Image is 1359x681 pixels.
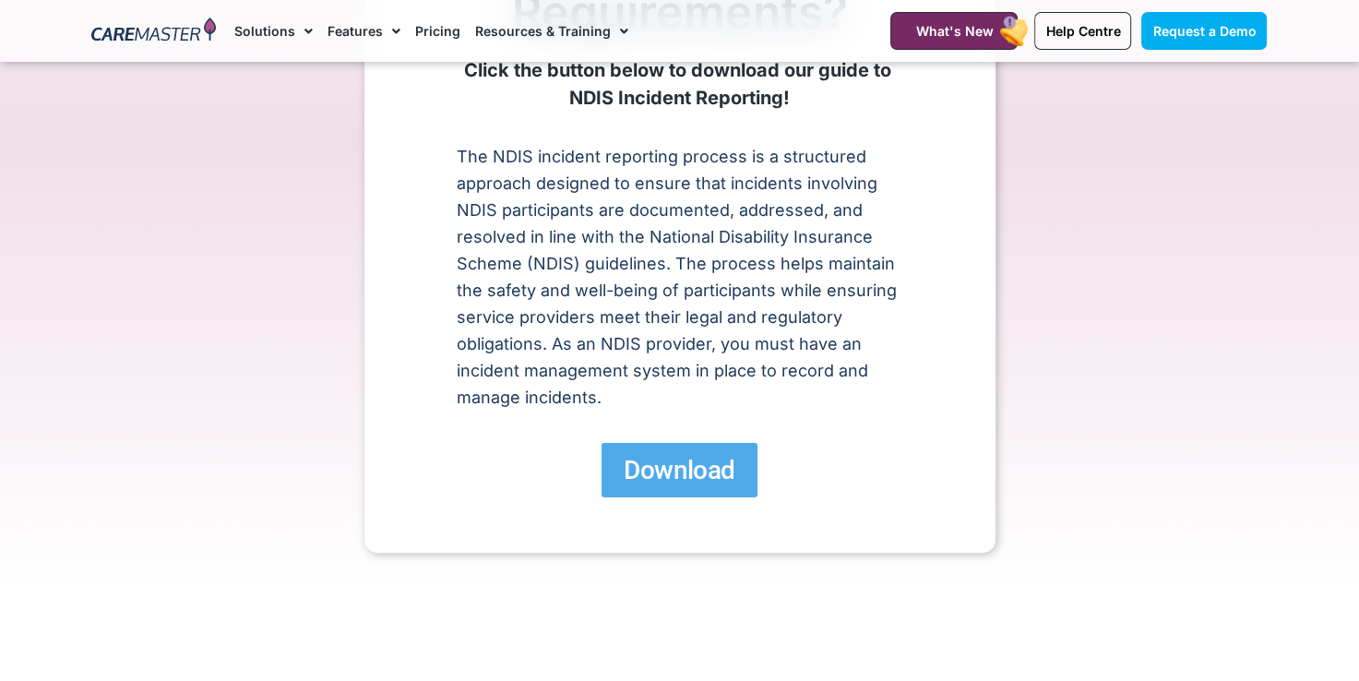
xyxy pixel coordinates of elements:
[457,143,903,411] p: The NDIS incident reporting process is a structured approach designed to ensure that incidents in...
[1141,12,1267,50] a: Request a Demo
[890,12,1018,50] a: What's New
[1034,12,1131,50] a: Help Centre
[915,23,993,39] span: What's New
[602,443,757,497] a: Download
[1152,23,1256,39] span: Request a Demo
[1045,23,1120,39] span: Help Centre
[91,18,216,45] img: CareMaster Logo
[624,454,734,486] span: Download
